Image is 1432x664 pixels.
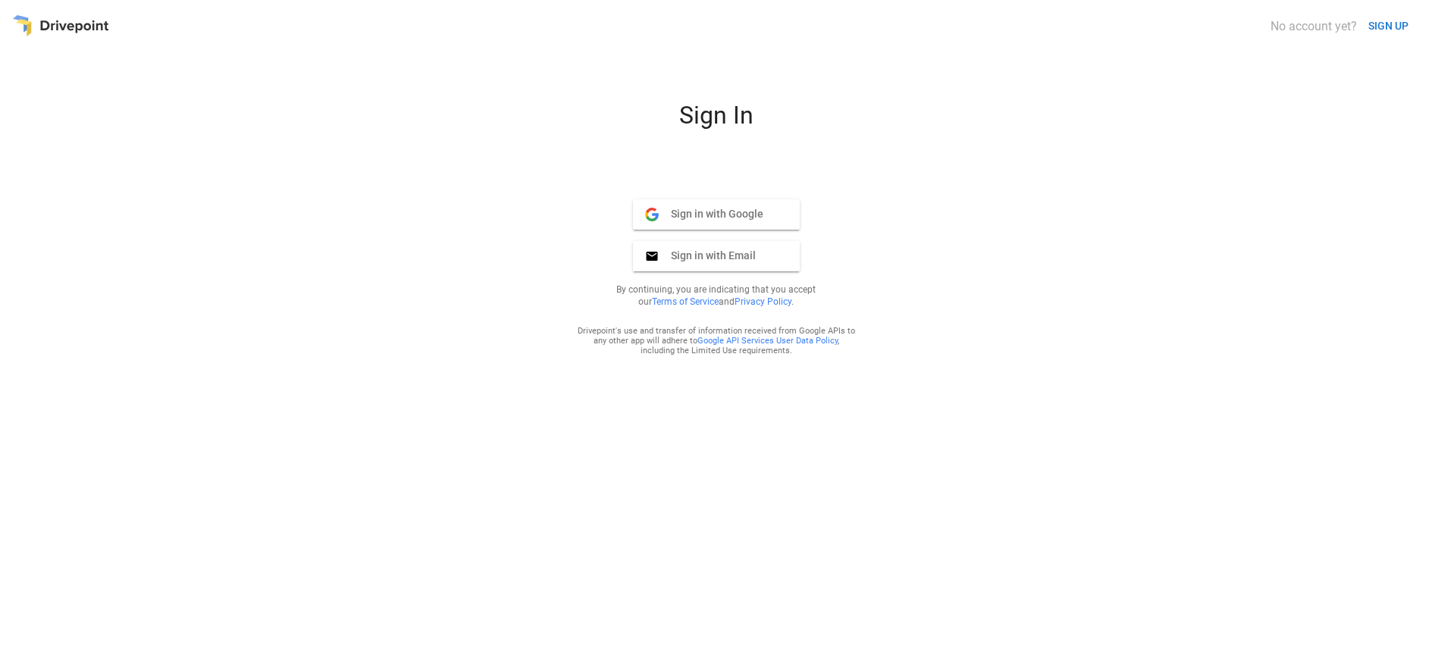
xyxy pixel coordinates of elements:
div: Drivepoint's use and transfer of information received from Google APIs to any other app will adhe... [577,326,856,355]
button: Sign in with Google [633,199,800,230]
a: Terms of Service [652,296,719,307]
span: Sign in with Google [659,207,763,221]
p: By continuing, you are indicating that you accept our and . [598,283,835,308]
button: Sign in with Email [633,241,800,271]
a: Google API Services User Data Policy [697,336,838,346]
div: Sign In [534,101,898,142]
span: Sign in with Email [659,249,756,262]
div: No account yet? [1271,19,1357,33]
button: SIGN UP [1362,12,1415,40]
a: Privacy Policy [735,296,791,307]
